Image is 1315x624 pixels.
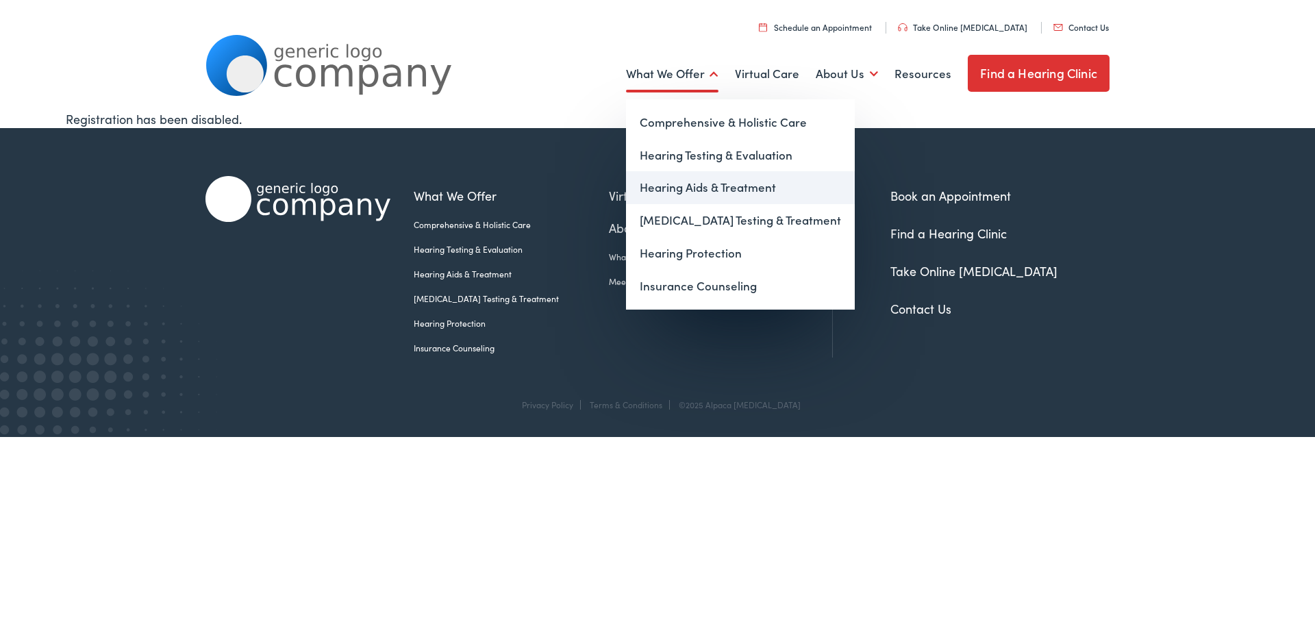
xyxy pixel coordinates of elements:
a: Terms & Conditions [590,399,662,410]
a: Find a Hearing Clinic [890,225,1007,242]
a: Hearing Testing & Evaluation [414,243,609,255]
a: Hearing Protection [626,237,855,270]
a: [MEDICAL_DATA] Testing & Treatment [414,292,609,305]
a: What We Offer [626,49,718,99]
a: About Us [816,49,878,99]
a: Virtual Care [609,186,725,205]
a: Comprehensive & Holistic Care [414,219,609,231]
a: Insurance Counseling [414,342,609,354]
div: Registration has been disabled. [66,110,1249,128]
a: Take Online [MEDICAL_DATA] [890,262,1057,279]
a: Take Online [MEDICAL_DATA] [898,21,1027,33]
img: utility icon [898,23,907,32]
a: What We Offer [414,186,609,205]
a: [MEDICAL_DATA] Testing & Treatment [626,204,855,237]
a: Find a Hearing Clinic [968,55,1110,92]
img: utility icon [1053,24,1063,31]
a: Contact Us [1053,21,1109,33]
img: Alpaca Audiology [205,176,390,222]
img: utility icon [759,23,767,32]
a: Insurance Counseling [626,270,855,303]
a: Virtual Care [735,49,799,99]
div: ©2025 Alpaca [MEDICAL_DATA] [672,400,801,410]
a: About Us [609,219,725,237]
a: Meet the Team [609,275,725,288]
a: Resources [894,49,951,99]
a: Privacy Policy [522,399,573,410]
a: Contact Us [890,300,951,317]
a: Hearing Testing & Evaluation [626,139,855,172]
a: Book an Appointment [890,187,1011,204]
a: Schedule an Appointment [759,21,872,33]
a: Hearing Aids & Treatment [414,268,609,280]
a: Comprehensive & Holistic Care [626,106,855,139]
a: What We Believe [609,251,725,263]
a: Hearing Protection [414,317,609,329]
a: Hearing Aids & Treatment [626,171,855,204]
